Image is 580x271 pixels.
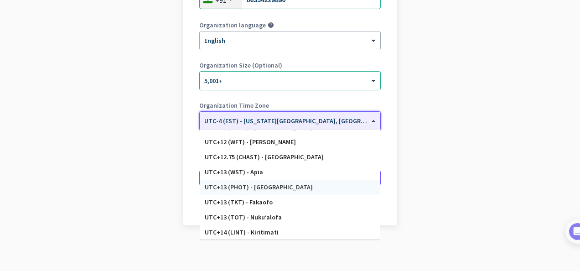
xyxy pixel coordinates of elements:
[205,138,375,146] div: UTC+12 (WFT) - [PERSON_NAME]
[205,214,375,221] div: UTC+13 (TOT) - Nuku‘alofa
[205,183,375,191] div: UTC+13 (PHOT) - [GEOGRAPHIC_DATA]
[199,62,381,68] label: Organization Size (Optional)
[268,22,274,28] i: help
[199,203,381,209] div: Go back
[200,130,380,240] div: Options List
[199,102,381,109] label: Organization Time Zone
[205,153,375,161] div: UTC+12.75 (CHAST) - [GEOGRAPHIC_DATA]
[205,168,375,176] div: UTC+13 (WST) - Apia
[205,198,375,206] div: UTC+13 (TKT) - Fakaofo
[199,22,266,28] label: Organization language
[199,170,381,186] button: Create Organization
[205,229,375,236] div: UTC+14 (LINT) - Kiritimati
